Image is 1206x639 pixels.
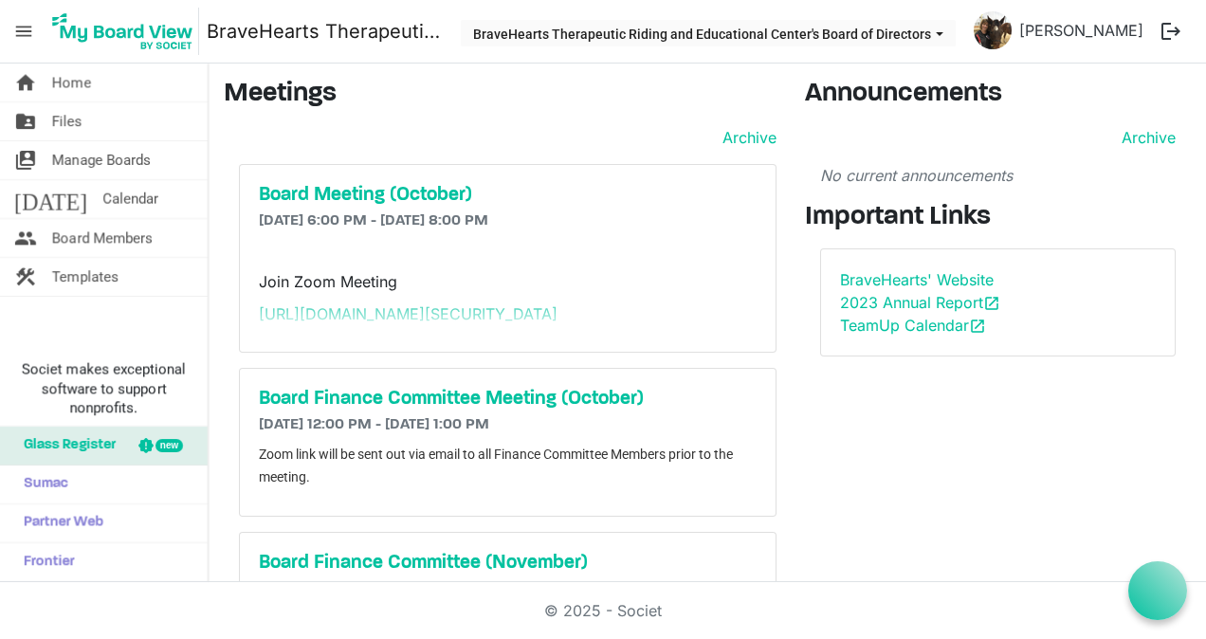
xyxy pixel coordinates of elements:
a: BraveHearts' Website [840,270,994,289]
p: No current announcements [820,164,1177,187]
img: My Board View Logo [46,8,199,55]
a: Board Finance Committee (November) [259,552,757,575]
h3: Announcements [805,79,1192,111]
span: home [14,64,37,101]
span: open_in_new [983,295,1000,312]
span: construction [14,258,37,296]
a: 2023 Annual Reportopen_in_new [840,293,1000,312]
span: Partner Web [14,504,103,542]
p: Join Zoom Meeting [259,270,757,293]
span: switch_account [14,141,37,179]
span: Zoom link will be sent out via email to all Finance Committee Members prior to the meeting. [259,447,733,484]
span: Societ makes exceptional software to support nonprofits. [9,360,199,417]
a: Archive [715,126,777,149]
a: Archive [1114,126,1176,149]
span: Board Members [52,219,153,257]
span: Glass Register [14,427,116,465]
a: TeamUp Calendaropen_in_new [840,316,986,335]
a: [PERSON_NAME] [1012,11,1151,49]
span: people [14,219,37,257]
span: Files [52,102,82,140]
a: My Board View Logo [46,8,207,55]
span: Sumac [14,466,68,503]
a: BraveHearts Therapeutic Riding and Educational Center's Board of Directors [207,12,442,50]
span: open_in_new [969,318,986,335]
button: BraveHearts Therapeutic Riding and Educational Center's Board of Directors dropdownbutton [461,20,956,46]
a: [URL][DOMAIN_NAME][SECURITY_DATA] [259,304,557,323]
span: Manage Boards [52,141,151,179]
span: [DATE] [14,180,87,218]
span: Frontier [14,543,75,581]
a: © 2025 - Societ [544,601,662,620]
div: new [155,439,183,452]
a: Board Meeting (October) [259,184,757,207]
h3: Important Links [805,202,1192,234]
a: Board Finance Committee Meeting (October) [259,388,757,411]
span: menu [6,13,42,49]
span: Templates [52,258,119,296]
span: folder_shared [14,102,37,140]
h3: Meetings [224,79,777,111]
button: logout [1151,11,1191,51]
span: Home [52,64,91,101]
h6: [DATE] 6:00 PM - [DATE] 8:00 PM [259,212,757,230]
img: soG8ngqyo8mfsLl7qavYA1W50_jgETOwQQYy_uxBnjq3-U2bjp1MqSY6saXxc6u9ROKTL24E-CUSpUAvpVE2Kg_thumb.png [974,11,1012,49]
span: Calendar [102,180,158,218]
h6: [DATE] 12:00 PM - [DATE] 1:00 PM [259,416,757,434]
h6: [DATE] 12:00 PM - [DATE] 1:00 PM [259,580,757,598]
